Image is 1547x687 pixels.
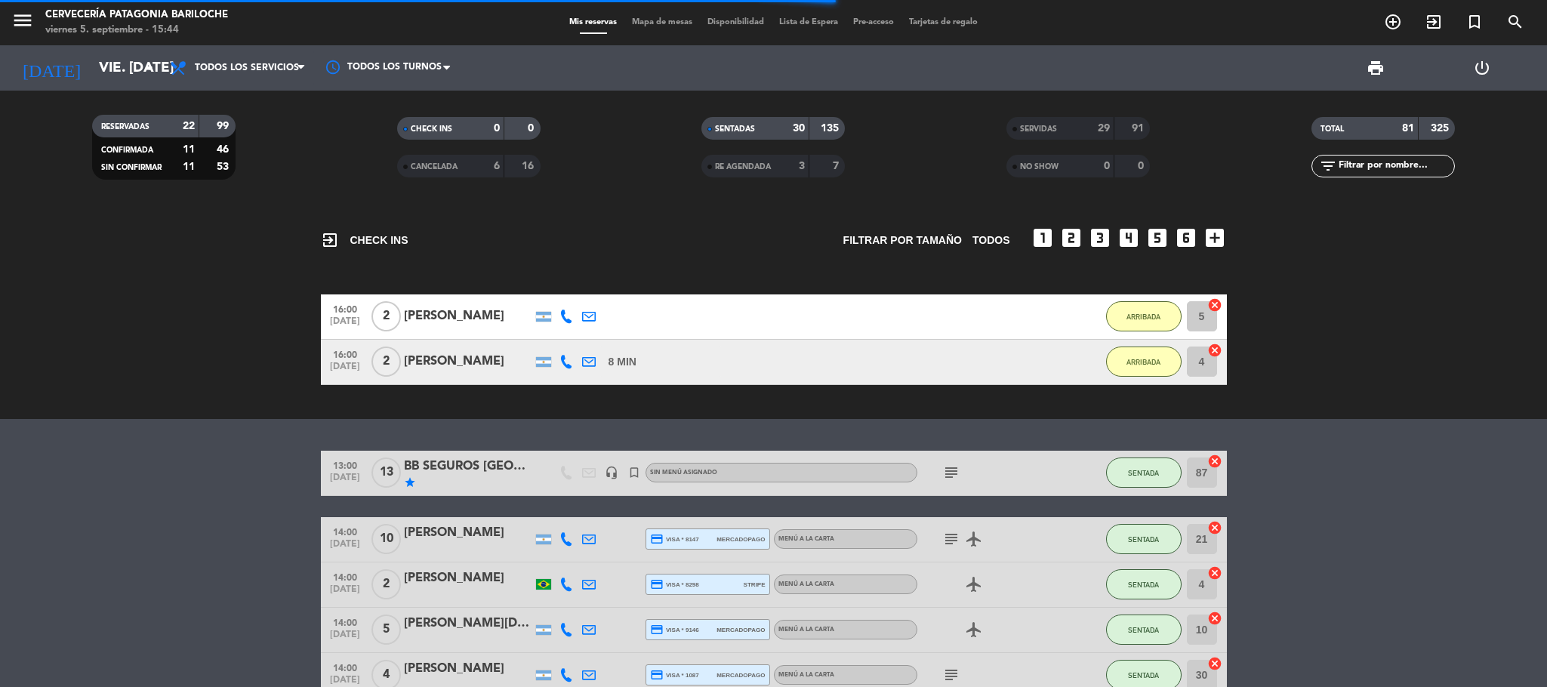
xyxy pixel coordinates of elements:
[183,144,195,155] strong: 11
[183,162,195,172] strong: 11
[528,123,537,134] strong: 0
[326,613,364,630] span: 14:00
[217,162,232,172] strong: 53
[972,232,1010,249] span: TODOS
[411,125,452,133] span: CHECK INS
[326,456,364,473] span: 13:00
[1174,226,1198,250] i: looks_6
[1145,226,1169,250] i: looks_5
[326,473,364,490] span: [DATE]
[624,18,700,26] span: Mapa de mesas
[371,615,401,645] span: 5
[217,121,232,131] strong: 99
[700,18,772,26] span: Disponibilidad
[716,670,765,680] span: mercadopago
[404,457,532,476] div: BB SEGUROS [GEOGRAPHIC_DATA]
[744,580,766,590] span: stripe
[1429,45,1536,91] div: LOG OUT
[846,18,901,26] span: Pre-acceso
[1117,226,1141,250] i: looks_4
[1207,454,1222,469] i: cancel
[793,123,805,134] strong: 30
[326,362,364,379] span: [DATE]
[1020,163,1059,171] span: NO SHOW
[45,23,228,38] div: viernes 5. septiembre - 15:44
[371,347,401,377] span: 2
[799,161,805,171] strong: 3
[965,530,983,548] i: airplanemode_active
[101,123,149,131] span: RESERVADAS
[11,9,34,32] i: menu
[101,164,162,171] span: SIN CONFIRMAR
[1402,123,1414,134] strong: 81
[650,532,664,546] i: credit_card
[326,316,364,334] span: [DATE]
[778,627,834,633] span: MENÚ A LA CARTA
[321,231,339,249] i: exit_to_app
[1431,123,1452,134] strong: 325
[1128,469,1159,477] span: SENTADA
[404,476,416,488] i: star
[1473,59,1491,77] i: power_settings_new
[942,530,960,548] i: subject
[1207,343,1222,358] i: cancel
[716,535,765,544] span: mercadopago
[404,352,532,371] div: [PERSON_NAME]
[942,464,960,482] i: subject
[1059,226,1083,250] i: looks_two
[371,457,401,488] span: 13
[1126,358,1160,366] span: ARRIBADA
[1465,13,1484,31] i: turned_in_not
[140,59,159,77] i: arrow_drop_down
[650,668,664,682] i: credit_card
[45,8,228,23] div: Cervecería Patagonia Bariloche
[965,575,983,593] i: airplanemode_active
[650,578,699,591] span: visa * 8298
[404,568,532,588] div: [PERSON_NAME]
[404,614,532,633] div: [PERSON_NAME][DATE]
[326,568,364,585] span: 14:00
[101,146,153,154] span: CONFIRMADA
[778,672,834,678] span: MENÚ A LA CARTA
[404,523,532,543] div: [PERSON_NAME]
[1132,123,1147,134] strong: 91
[326,345,364,362] span: 16:00
[1098,123,1110,134] strong: 29
[326,630,364,647] span: [DATE]
[371,301,401,331] span: 2
[326,300,364,317] span: 16:00
[650,668,699,682] span: visa * 1087
[404,659,532,679] div: [PERSON_NAME]
[326,658,364,676] span: 14:00
[1367,59,1385,77] span: print
[778,581,834,587] span: MENÚ A LA CARTA
[843,232,962,249] span: Filtrar por tamaño
[609,353,636,371] span: 8 MIN
[562,18,624,26] span: Mis reservas
[650,623,699,636] span: visa * 9146
[650,470,717,476] span: Sin menú asignado
[1319,157,1337,175] i: filter_list
[1020,125,1057,133] span: SERVIDAS
[183,121,195,131] strong: 22
[772,18,846,26] span: Lista de Espera
[1425,13,1443,31] i: exit_to_app
[326,522,364,540] span: 14:00
[1128,626,1159,634] span: SENTADA
[833,161,842,171] strong: 7
[1138,161,1147,171] strong: 0
[1207,656,1222,671] i: cancel
[1128,535,1159,544] span: SENTADA
[371,569,401,599] span: 2
[942,666,960,684] i: subject
[1203,226,1227,250] i: add_box
[326,584,364,602] span: [DATE]
[716,625,765,635] span: mercadopago
[1104,161,1110,171] strong: 0
[371,524,401,554] span: 10
[11,51,91,85] i: [DATE]
[627,466,641,479] i: turned_in_not
[965,621,983,639] i: airplanemode_active
[1088,226,1112,250] i: looks_3
[217,144,232,155] strong: 46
